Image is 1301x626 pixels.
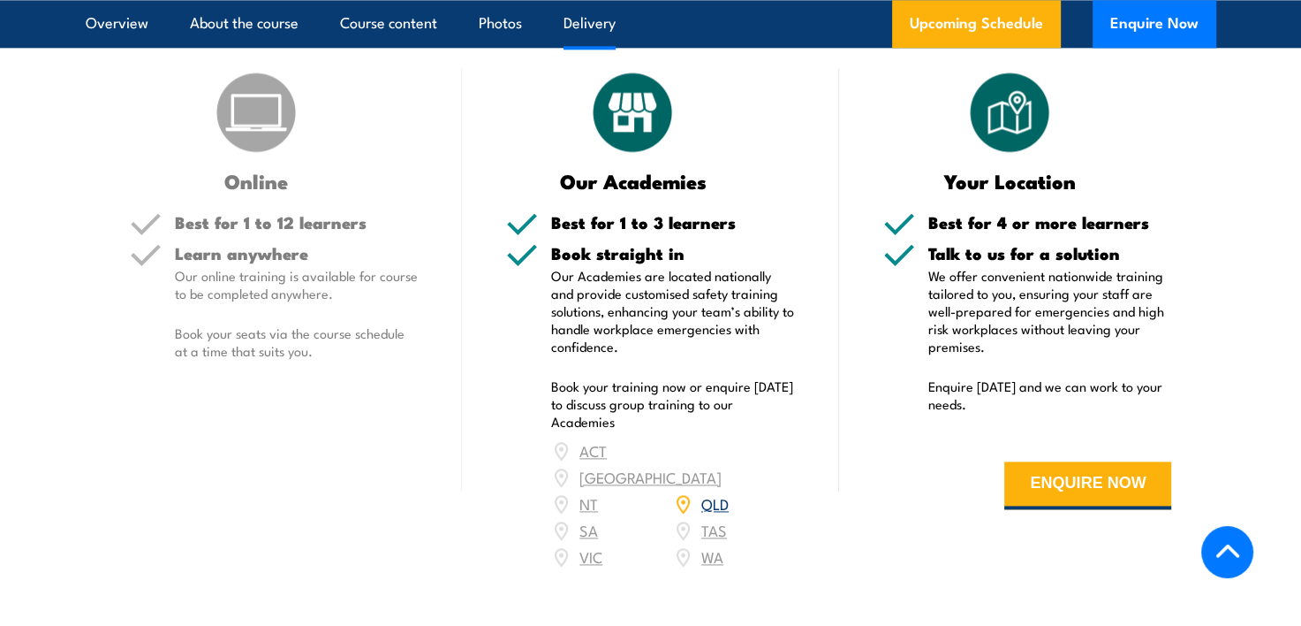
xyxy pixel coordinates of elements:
p: Book your seats via the course schedule at a time that suits you. [175,324,419,360]
p: Book your training now or enquire [DATE] to discuss group training to our Academies [551,378,795,431]
h3: Online [130,171,383,191]
h3: Our Academies [506,171,760,191]
p: Our online training is available for course to be completed anywhere. [175,267,419,302]
p: We offer convenient nationwide training tailored to you, ensuring your staff are well-prepared fo... [928,267,1172,355]
h5: Learn anywhere [175,245,419,262]
p: Our Academies are located nationally and provide customised safety training solutions, enhancing ... [551,267,795,355]
h5: Best for 4 or more learners [928,214,1172,231]
h5: Talk to us for a solution [928,245,1172,262]
h5: Book straight in [551,245,795,262]
p: Enquire [DATE] and we can work to your needs. [928,378,1172,413]
h5: Best for 1 to 3 learners [551,214,795,231]
button: ENQUIRE NOW [1004,462,1171,509]
h5: Best for 1 to 12 learners [175,214,419,231]
h3: Your Location [883,171,1137,191]
a: QLD [701,492,729,514]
